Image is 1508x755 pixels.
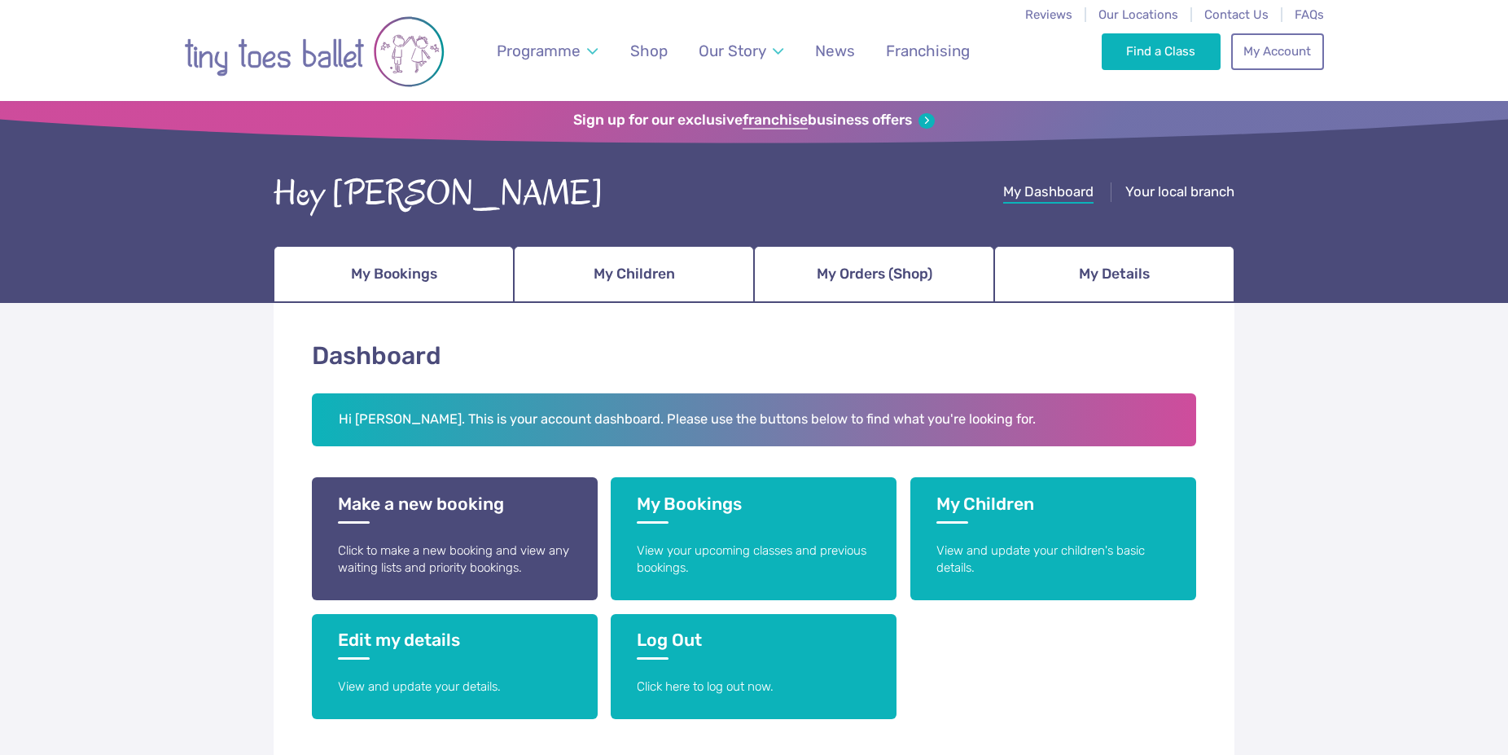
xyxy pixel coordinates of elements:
[338,630,572,660] h3: Edit my details
[637,630,870,660] h3: Log Out
[312,614,598,719] a: Edit my details View and update your details.
[886,42,970,60] span: Franchising
[994,246,1234,303] a: My Details
[184,11,445,93] img: tiny toes ballet
[611,614,896,719] a: Log Out Click here to log out now.
[630,42,668,60] span: Shop
[807,32,862,70] a: News
[815,42,855,60] span: News
[637,678,870,696] p: Click here to log out now.
[699,42,766,60] span: Our Story
[338,678,572,696] p: View and update your details.
[312,339,1196,374] h1: Dashboard
[338,542,572,577] p: Click to make a new booking and view any waiting lists and priority bookings.
[1079,260,1150,288] span: My Details
[1204,7,1269,22] a: Contact Us
[611,477,896,600] a: My Bookings View your upcoming classes and previous bookings.
[338,494,572,524] h3: Make a new booking
[1125,183,1234,204] a: Your local branch
[312,393,1196,447] h2: Hi [PERSON_NAME]. This is your account dashboard. Please use the buttons below to find what you'r...
[1102,33,1221,69] a: Find a Class
[1098,7,1178,22] a: Our Locations
[754,246,994,303] a: My Orders (Shop)
[623,32,676,70] a: Shop
[489,32,606,70] a: Programme
[936,542,1170,577] p: View and update your children's basic details.
[1125,183,1234,200] span: Your local branch
[1295,7,1324,22] a: FAQs
[514,246,754,303] a: My Children
[274,169,603,219] div: Hey [PERSON_NAME]
[879,32,978,70] a: Franchising
[312,477,598,600] a: Make a new booking Click to make a new booking and view any waiting lists and priority bookings.
[1025,7,1072,22] a: Reviews
[936,494,1170,524] h3: My Children
[637,542,870,577] p: View your upcoming classes and previous bookings.
[691,32,791,70] a: Our Story
[351,260,437,288] span: My Bookings
[274,246,514,303] a: My Bookings
[743,112,808,129] strong: franchise
[594,260,675,288] span: My Children
[910,477,1196,600] a: My Children View and update your children's basic details.
[573,112,934,129] a: Sign up for our exclusivefranchisebusiness offers
[497,42,581,60] span: Programme
[637,494,870,524] h3: My Bookings
[817,260,932,288] span: My Orders (Shop)
[1231,33,1324,69] a: My Account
